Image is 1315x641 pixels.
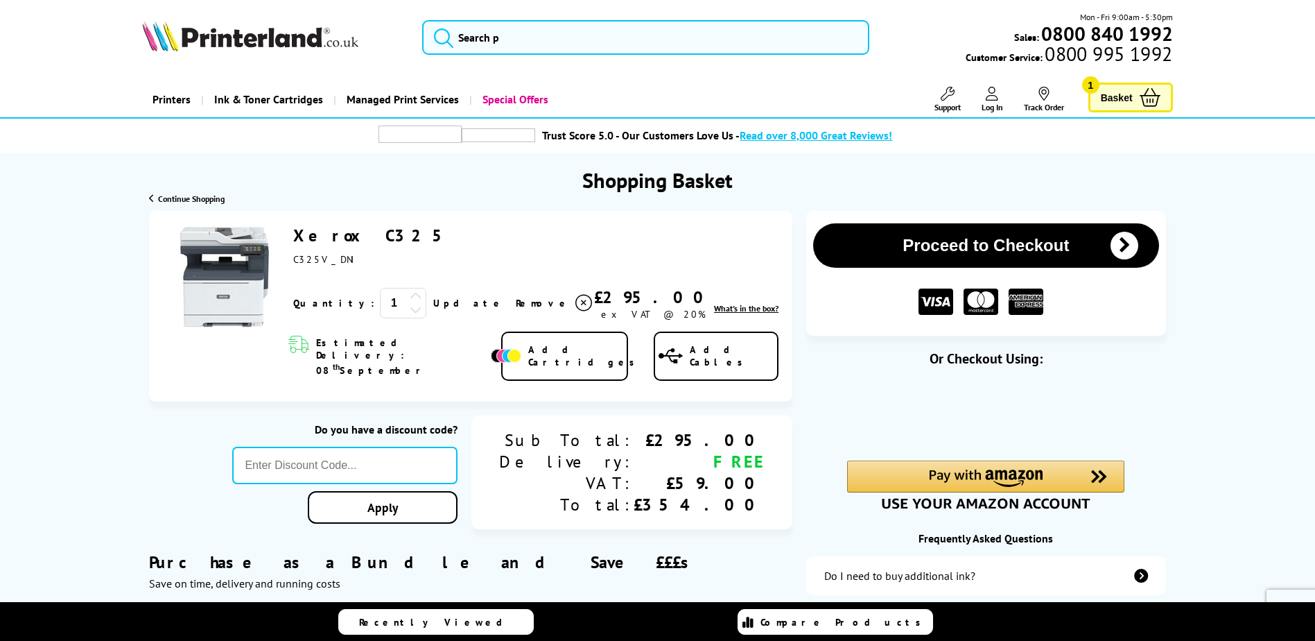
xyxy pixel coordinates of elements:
span: Support [934,102,961,112]
a: Compare Products [738,609,933,635]
img: Xerox C325 [173,225,277,329]
a: Update [433,297,505,309]
img: VISA [918,289,953,316]
input: Enter Discount Code... [232,447,458,484]
div: FREE [634,451,765,472]
a: Ink & Toner Cartridges [201,82,333,117]
input: Search p [422,20,869,55]
span: Customer Service: [966,47,1172,64]
span: 0800 995 1992 [1043,47,1172,60]
img: American Express [1009,289,1043,316]
a: lnk_inthebox [714,303,778,314]
a: Special Offers [469,82,559,117]
div: £59.00 [634,472,765,494]
div: £295.00 [594,287,713,308]
div: £354.00 [634,494,765,515]
h1: Shopping Basket [582,166,733,194]
a: Basket 1 [1088,83,1173,112]
div: VAT: [499,472,634,494]
div: Do I need to buy additional ink? [824,569,975,583]
a: Continue Shopping [149,194,225,204]
span: Quantity: [293,297,374,309]
span: Continue Shopping [158,194,225,204]
a: Log In [982,87,1003,112]
span: ex VAT @ 20% [601,308,706,320]
span: What's in the box? [714,303,778,314]
span: Basket [1101,88,1133,107]
a: 0800 840 1992 [1039,27,1173,40]
span: Log In [982,102,1003,112]
div: Total: [499,494,634,515]
div: Sub Total: [499,429,634,451]
a: Delete item from your basket [516,293,594,314]
span: Read over 8,000 Great Reviews! [740,128,892,142]
div: Purchase as a Bundle and Save £££s [149,531,792,590]
a: Track Order [1024,87,1064,112]
span: Compare Products [760,616,928,629]
a: Apply [308,491,458,524]
img: trustpilot rating [462,128,535,142]
img: Printerland Logo [142,21,358,51]
div: Amazon Pay - Use your Amazon account [847,461,1124,509]
span: Estimated Delivery: 08 September [316,336,487,377]
b: 0800 840 1992 [1041,21,1173,46]
span: Sales: [1014,31,1039,44]
span: Remove [516,297,571,309]
div: Do you have a discount code? [232,422,458,436]
img: Add Cartridges [491,349,521,363]
span: Recently Viewed [359,616,516,629]
img: MASTER CARD [964,289,998,316]
span: Add Cartridges [528,343,642,368]
span: C325V_DNI [293,253,355,266]
div: Or Checkout Using: [806,350,1165,368]
a: Printerland Logo [142,21,405,54]
span: Ink & Toner Cartridges [214,82,323,117]
a: Trust Score 5.0 - Our Customers Love Us -Read over 8,000 Great Reviews! [542,128,892,142]
div: Frequently Asked Questions [806,531,1165,545]
div: £295.00 [634,429,765,451]
a: additional-ink [806,556,1165,595]
button: Proceed to Checkout [813,223,1158,268]
a: Printers [142,82,201,117]
iframe: PayPal [847,390,1124,437]
span: Mon - Fri 9:00am - 5:30pm [1080,10,1173,24]
a: Managed Print Services [333,82,469,117]
a: Xerox C325 [293,225,453,246]
span: Add Cables [690,343,777,368]
a: Recently Viewed [338,609,534,635]
sup: th [333,361,340,372]
span: 1 [1082,76,1099,94]
div: Save on time, delivery and running costs [149,576,792,590]
div: Delivery: [499,451,634,472]
a: Support [934,87,961,112]
img: trustpilot rating [378,126,462,143]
